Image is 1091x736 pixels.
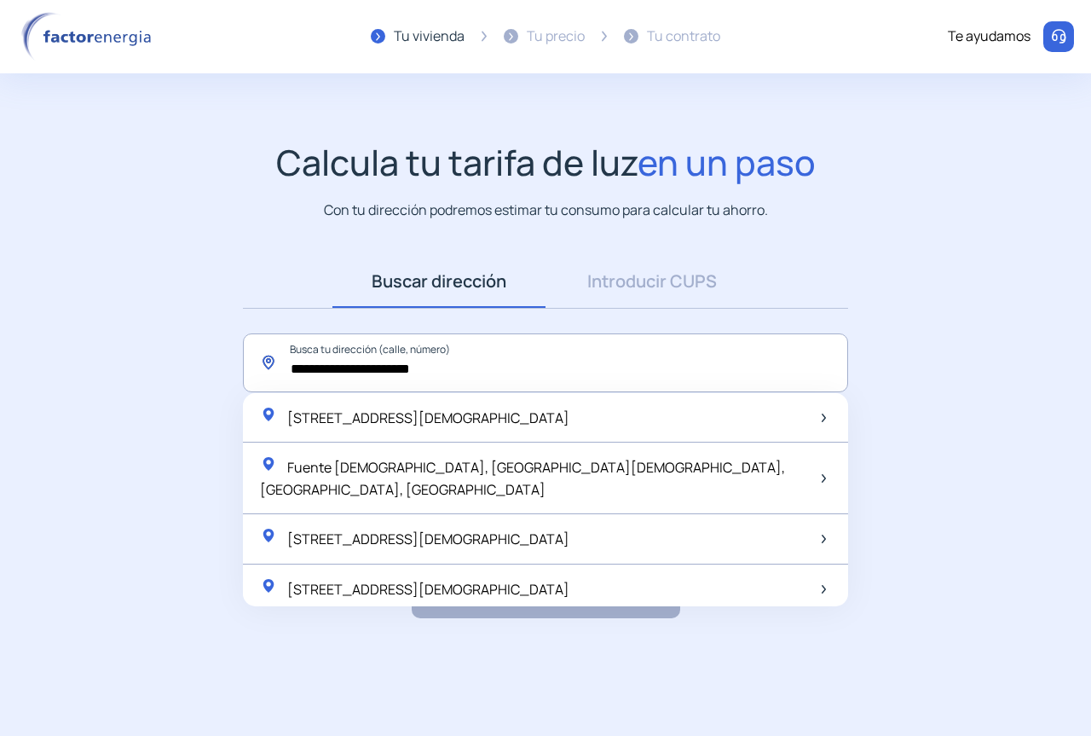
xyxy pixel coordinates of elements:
[1050,28,1067,45] img: llamar
[545,255,759,308] a: Introducir CUPS
[638,138,816,186] span: en un paso
[276,142,816,183] h1: Calcula tu tarifa de luz
[324,200,768,221] p: Con tu dirección podremos estimar tu consumo para calcular tu ahorro.
[260,458,785,499] span: Fuente [DEMOGRAPHIC_DATA], [GEOGRAPHIC_DATA][DEMOGRAPHIC_DATA], [GEOGRAPHIC_DATA], [GEOGRAPHIC_DATA]
[260,527,277,544] img: location-pin-green.svg
[260,406,277,423] img: location-pin-green.svg
[822,535,826,543] img: arrow-next-item.svg
[287,580,569,599] span: [STREET_ADDRESS][DEMOGRAPHIC_DATA]
[394,26,465,48] div: Tu vivienda
[260,455,277,472] img: location-pin-green.svg
[647,26,720,48] div: Tu contrato
[17,12,162,61] img: logo factor
[287,530,569,548] span: [STREET_ADDRESS][DEMOGRAPHIC_DATA]
[822,414,826,422] img: arrow-next-item.svg
[287,409,569,427] span: [STREET_ADDRESS][DEMOGRAPHIC_DATA]
[948,26,1030,48] div: Te ayudamos
[332,255,545,308] a: Buscar dirección
[527,26,585,48] div: Tu precio
[822,474,826,483] img: arrow-next-item.svg
[260,577,277,594] img: location-pin-green.svg
[822,585,826,594] img: arrow-next-item.svg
